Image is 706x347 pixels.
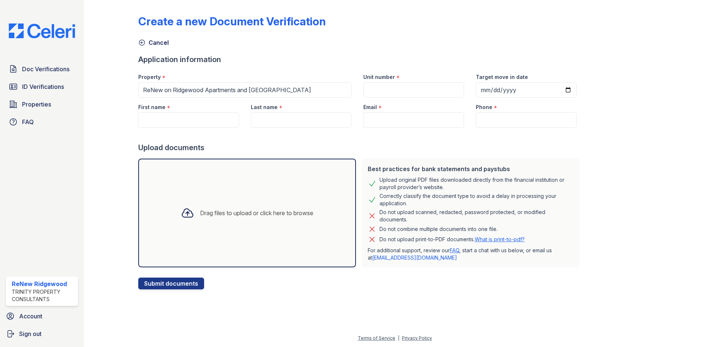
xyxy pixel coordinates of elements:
div: Do not upload scanned, redacted, password protected, or modified documents. [379,209,574,223]
p: Do not upload print-to-PDF documents. [379,236,525,243]
div: Drag files to upload or click here to browse [200,209,313,217]
div: Do not combine multiple documents into one file. [379,225,498,234]
a: FAQ [6,115,78,129]
label: Phone [476,104,492,111]
div: Trinity Property Consultants [12,288,75,303]
label: Email [363,104,377,111]
div: Upload documents [138,142,582,153]
div: Create a new Document Verification [138,15,326,28]
label: Unit number [363,73,395,81]
a: Account [3,309,81,323]
a: Cancel [138,38,169,47]
label: Property [138,73,161,81]
span: Account [19,312,42,321]
button: Submit documents [138,278,204,289]
a: Doc Verifications [6,62,78,76]
span: FAQ [22,118,34,126]
a: Sign out [3,326,81,341]
a: Terms of Service [358,335,395,341]
div: | [398,335,399,341]
a: ID Verifications [6,79,78,94]
span: Doc Verifications [22,65,69,73]
label: First name [138,104,165,111]
div: Upload original PDF files downloaded directly from the financial institution or payroll provider’... [379,176,574,191]
div: Correctly classify the document type to avoid a delay in processing your application. [379,192,574,207]
a: What is print-to-pdf? [475,236,525,242]
img: CE_Logo_Blue-a8612792a0a2168367f1c8372b55b34899dd931a85d93a1a3d3e32e68fde9ad4.png [3,24,81,38]
a: Privacy Policy [402,335,432,341]
div: Application information [138,54,582,65]
p: For additional support, review our , start a chat with us below, or email us at [368,247,574,261]
a: [EMAIL_ADDRESS][DOMAIN_NAME] [372,254,457,261]
span: Properties [22,100,51,109]
div: ReNew Ridgewood [12,279,75,288]
a: Properties [6,97,78,112]
span: ID Verifications [22,82,64,91]
label: Target move in date [476,73,528,81]
div: Best practices for bank statements and paystubs [368,165,574,173]
label: Last name [251,104,278,111]
span: Sign out [19,329,42,338]
a: FAQ [450,247,459,253]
